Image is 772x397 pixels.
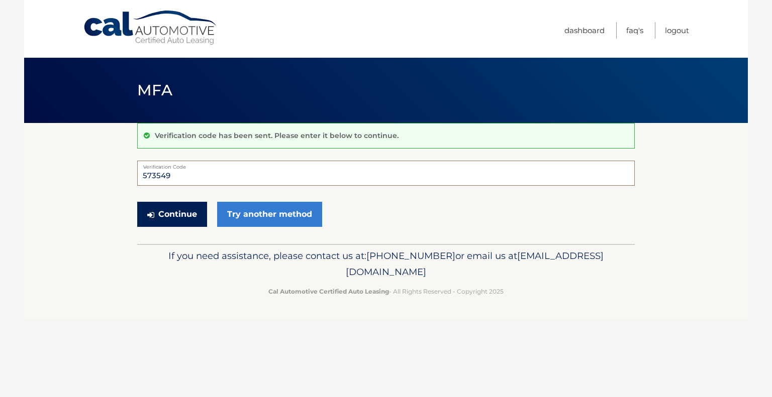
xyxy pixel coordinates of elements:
a: Try another method [217,202,322,227]
strong: Cal Automotive Certified Auto Leasing [268,288,389,295]
a: Logout [665,22,689,39]
label: Verification Code [137,161,635,169]
span: [EMAIL_ADDRESS][DOMAIN_NAME] [346,250,604,278]
span: [PHONE_NUMBER] [366,250,455,261]
a: Cal Automotive [83,10,219,46]
p: - All Rights Reserved - Copyright 2025 [144,286,628,297]
p: Verification code has been sent. Please enter it below to continue. [155,131,399,140]
a: FAQ's [626,22,643,39]
span: MFA [137,81,172,99]
a: Dashboard [564,22,605,39]
input: Verification Code [137,161,635,186]
p: If you need assistance, please contact us at: or email us at [144,248,628,280]
button: Continue [137,202,207,227]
